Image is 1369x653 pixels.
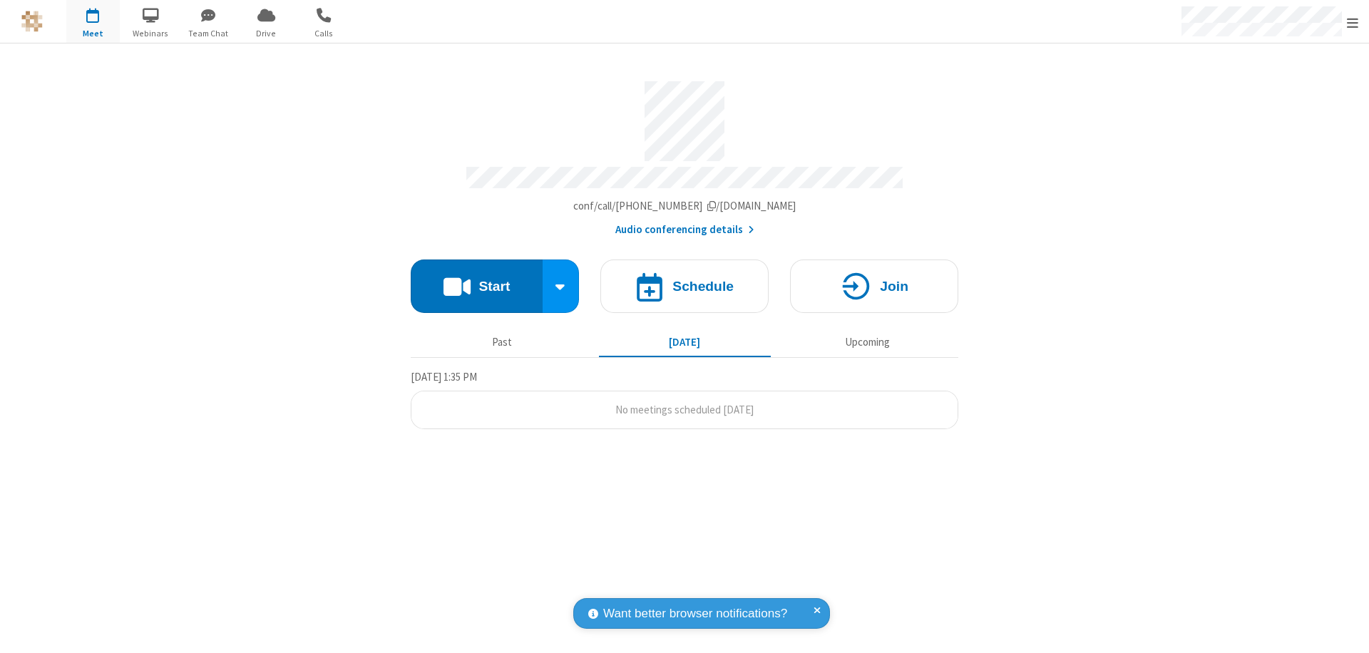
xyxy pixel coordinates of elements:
[416,329,588,356] button: Past
[411,370,477,384] span: [DATE] 1:35 PM
[573,198,796,215] button: Copy my meeting room linkCopy my meeting room link
[672,279,734,293] h4: Schedule
[615,403,754,416] span: No meetings scheduled [DATE]
[182,27,235,40] span: Team Chat
[781,329,953,356] button: Upcoming
[573,199,796,212] span: Copy my meeting room link
[240,27,293,40] span: Drive
[297,27,351,40] span: Calls
[124,27,178,40] span: Webinars
[411,369,958,430] section: Today's Meetings
[599,329,771,356] button: [DATE]
[600,259,769,313] button: Schedule
[603,605,787,623] span: Want better browser notifications?
[1333,616,1358,643] iframe: Chat
[411,71,958,238] section: Account details
[66,27,120,40] span: Meet
[543,259,580,313] div: Start conference options
[615,222,754,238] button: Audio conferencing details
[790,259,958,313] button: Join
[880,279,908,293] h4: Join
[411,259,543,313] button: Start
[478,279,510,293] h4: Start
[21,11,43,32] img: QA Selenium DO NOT DELETE OR CHANGE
